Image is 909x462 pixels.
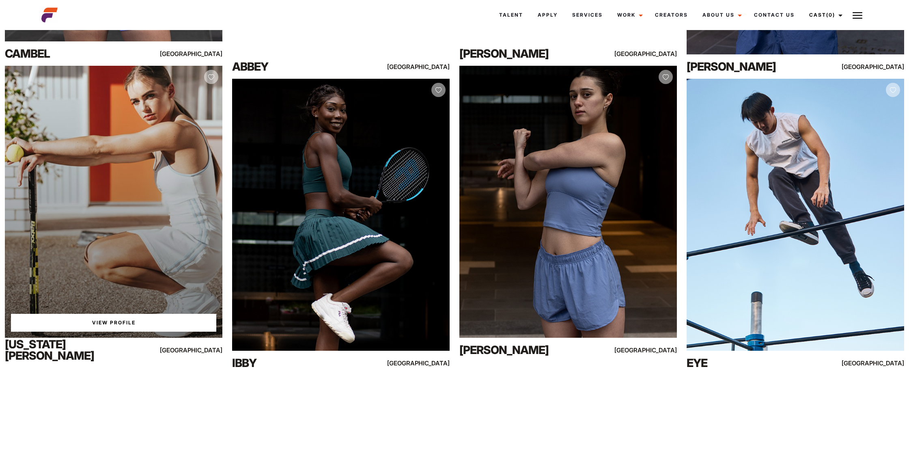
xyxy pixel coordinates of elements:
[695,4,747,26] a: About Us
[612,345,677,355] div: [GEOGRAPHIC_DATA]
[826,12,835,18] span: (0)
[459,45,590,62] div: [PERSON_NAME]
[565,4,610,26] a: Services
[384,358,450,368] div: [GEOGRAPHIC_DATA]
[11,314,216,332] a: View Georgia Meg'sProfile
[41,7,58,23] img: cropped-aefm-brand-fav-22-square.png
[232,355,363,371] div: Ibby
[747,4,802,26] a: Contact Us
[232,58,363,75] div: Abbey
[492,4,530,26] a: Talent
[612,49,677,59] div: [GEOGRAPHIC_DATA]
[5,45,136,62] div: Cambel
[648,4,695,26] a: Creators
[687,58,817,75] div: [PERSON_NAME]
[459,342,590,358] div: [PERSON_NAME]
[802,4,847,26] a: Cast(0)
[687,355,817,371] div: Eye
[839,62,904,72] div: [GEOGRAPHIC_DATA]
[853,11,862,20] img: Burger icon
[530,4,565,26] a: Apply
[610,4,648,26] a: Work
[157,345,222,355] div: [GEOGRAPHIC_DATA]
[384,62,450,72] div: [GEOGRAPHIC_DATA]
[839,358,904,368] div: [GEOGRAPHIC_DATA]
[5,342,136,358] div: [US_STATE][PERSON_NAME]
[157,49,222,59] div: [GEOGRAPHIC_DATA]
